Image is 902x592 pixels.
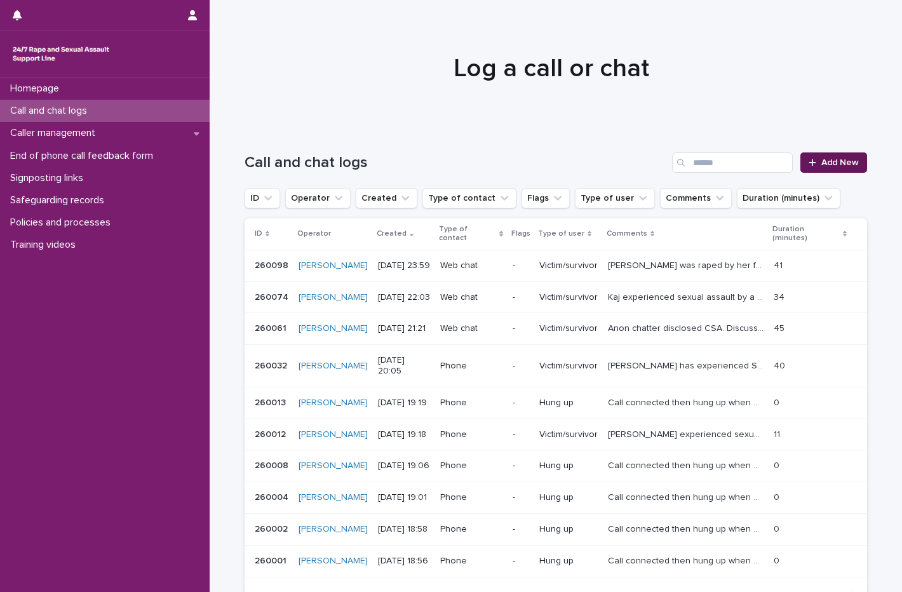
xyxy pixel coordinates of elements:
[608,395,766,408] p: Call connected then hung up when answered
[5,217,121,229] p: Policies and processes
[440,492,502,503] p: Phone
[539,260,598,271] p: Victim/survivor
[607,227,647,241] p: Comments
[378,524,430,535] p: [DATE] 18:58
[774,427,783,440] p: 11
[513,323,529,334] p: -
[608,458,766,471] p: Call connected then hung up when answered
[539,461,598,471] p: Hung up
[539,361,598,372] p: Victim/survivor
[299,398,368,408] a: [PERSON_NAME]
[539,556,598,567] p: Hung up
[299,292,368,303] a: [PERSON_NAME]
[772,222,840,246] p: Duration (minutes)
[255,321,289,334] p: 260061
[672,152,793,173] input: Search
[774,395,782,408] p: 0
[608,427,766,440] p: Lindy experienced sexual assault 6 years ago and has since developed PTSD. We discussed feelings ...
[299,556,368,567] a: [PERSON_NAME]
[539,292,598,303] p: Victim/survivor
[440,524,502,535] p: Phone
[245,387,867,419] tr: 260013260013 [PERSON_NAME] [DATE] 19:19Phone-Hung upCall connected then hung up when answeredCall...
[513,398,529,408] p: -
[608,521,766,535] p: Call connected then hung up when answered
[539,492,598,503] p: Hung up
[255,490,291,503] p: 260004
[440,429,502,440] p: Phone
[440,323,502,334] p: Web chat
[513,429,529,440] p: -
[299,524,368,535] a: [PERSON_NAME]
[5,127,105,139] p: Caller management
[5,194,114,206] p: Safeguarding records
[255,427,288,440] p: 260012
[255,258,291,271] p: 260098
[255,395,288,408] p: 260013
[608,358,766,372] p: Alex has experienced SV but did not want to talk about it on this call. They talked about how two...
[255,521,290,535] p: 260002
[245,513,867,545] tr: 260002260002 [PERSON_NAME] [DATE] 18:58Phone-Hung upCall connected then hung up when answeredCall...
[440,398,502,408] p: Phone
[255,553,289,567] p: 260001
[377,227,407,241] p: Created
[299,361,368,372] a: [PERSON_NAME]
[299,492,368,503] a: [PERSON_NAME]
[255,358,290,372] p: 260032
[440,260,502,271] p: Web chat
[378,492,430,503] p: [DATE] 19:01
[608,290,766,303] p: Kaj experienced sexual assault by a man she had consented to have sex with. We discussed consent ...
[378,323,430,334] p: [DATE] 21:21
[608,490,766,503] p: Call connected then hung up when answered
[299,461,368,471] a: [PERSON_NAME]
[5,150,163,162] p: End of phone call feedback form
[774,553,782,567] p: 0
[539,524,598,535] p: Hung up
[774,358,788,372] p: 40
[539,429,598,440] p: Victim/survivor
[378,355,430,377] p: [DATE] 20:05
[538,227,584,241] p: Type of user
[575,188,655,208] button: Type of user
[255,458,291,471] p: 260008
[297,227,331,241] p: Operator
[245,482,867,514] tr: 260004260004 [PERSON_NAME] [DATE] 19:01Phone-Hung upCall connected then hung up when answeredCall...
[10,41,112,67] img: rhQMoQhaT3yELyF149Cw
[240,53,863,84] h1: Log a call or chat
[245,188,280,208] button: ID
[539,323,598,334] p: Victim/survivor
[539,398,598,408] p: Hung up
[821,158,859,167] span: Add New
[737,188,840,208] button: Duration (minutes)
[245,419,867,450] tr: 260012260012 [PERSON_NAME] [DATE] 19:18Phone-Victim/survivor[PERSON_NAME] experienced sexual assa...
[245,313,867,345] tr: 260061260061 [PERSON_NAME] [DATE] 21:21Web chat-Victim/survivorAnon chatter disclosed CSA. Discus...
[513,292,529,303] p: -
[774,290,787,303] p: 34
[439,222,496,246] p: Type of contact
[378,461,430,471] p: [DATE] 19:06
[513,260,529,271] p: -
[5,105,97,117] p: Call and chat logs
[440,461,502,471] p: Phone
[774,521,782,535] p: 0
[513,361,529,372] p: -
[245,345,867,387] tr: 260032260032 [PERSON_NAME] [DATE] 20:05Phone-Victim/survivor[PERSON_NAME] has experienced SV but ...
[5,83,69,95] p: Homepage
[422,188,516,208] button: Type of contact
[245,154,667,172] h1: Call and chat logs
[513,556,529,567] p: -
[608,258,766,271] p: Emma was raped by her friend's boyfriend. We discussed medical needs and her feelings. Emotional ...
[245,281,867,313] tr: 260074260074 [PERSON_NAME] [DATE] 22:03Web chat-Victim/survivorKaj experienced sexual assault by ...
[245,450,867,482] tr: 260008260008 [PERSON_NAME] [DATE] 19:06Phone-Hung upCall connected then hung up when answeredCall...
[378,260,430,271] p: [DATE] 23:59
[440,556,502,567] p: Phone
[511,227,530,241] p: Flags
[378,292,430,303] p: [DATE] 22:03
[255,227,262,241] p: ID
[5,239,86,251] p: Training videos
[378,429,430,440] p: [DATE] 19:18
[513,524,529,535] p: -
[5,172,93,184] p: Signposting links
[299,429,368,440] a: [PERSON_NAME]
[513,492,529,503] p: -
